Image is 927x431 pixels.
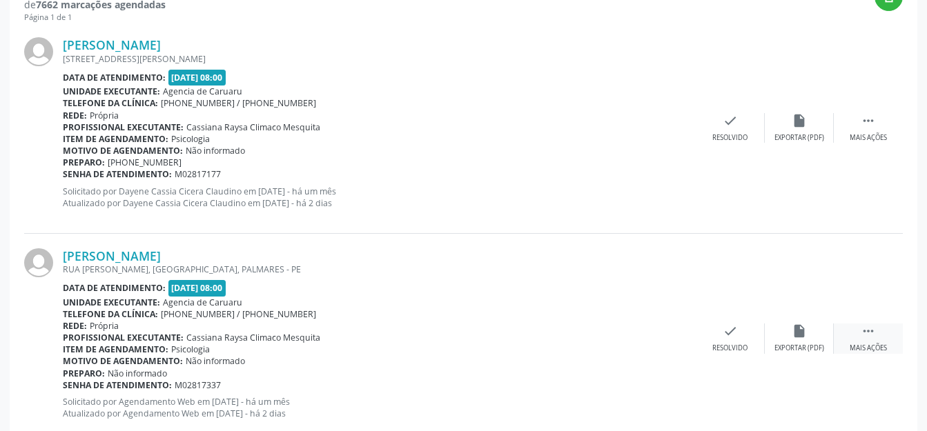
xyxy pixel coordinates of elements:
span: M02817177 [175,168,221,180]
b: Item de agendamento: [63,343,168,355]
b: Preparo: [63,368,105,379]
span: [PHONE_NUMBER] [108,157,182,168]
b: Motivo de agendamento: [63,355,183,367]
span: Cassiana Raysa Climaco Mesquita [186,332,320,343]
img: img [24,37,53,66]
span: Agencia de Caruaru [163,297,242,308]
div: Página 1 de 1 [24,12,166,23]
b: Data de atendimento: [63,282,166,294]
div: Exportar (PDF) [774,133,824,143]
span: Psicologia [171,343,210,355]
i: check [723,323,738,339]
span: Cassiana Raysa Climaco Mesquita [186,121,320,133]
b: Unidade executante: [63,86,160,97]
b: Senha de atendimento: [63,168,172,180]
i: check [723,113,738,128]
span: Própria [90,320,119,332]
span: Não informado [186,145,245,157]
b: Telefone da clínica: [63,308,158,320]
div: Resolvido [712,343,748,353]
b: Unidade executante: [63,297,160,308]
span: Não informado [108,368,167,379]
b: Rede: [63,110,87,121]
div: Mais ações [850,133,887,143]
span: M02817337 [175,379,221,391]
b: Profissional executante: [63,332,184,343]
b: Motivo de agendamento: [63,145,183,157]
img: img [24,248,53,277]
div: RUA [PERSON_NAME], [GEOGRAPHIC_DATA], PALMARES - PE [63,263,696,275]
span: Agencia de Caruaru [163,86,242,97]
span: Própria [90,110,119,121]
div: Resolvido [712,133,748,143]
i: insert_drive_file [792,323,807,339]
p: Solicitado por Agendamento Web em [DATE] - há um mês Atualizado por Agendamento Web em [DATE] - h... [63,396,696,419]
b: Profissional executante: [63,121,184,133]
i: insert_drive_file [792,113,807,128]
b: Preparo: [63,157,105,168]
div: Mais ações [850,343,887,353]
span: [PHONE_NUMBER] / [PHONE_NUMBER] [161,308,316,320]
span: Psicologia [171,133,210,145]
b: Telefone da clínica: [63,97,158,109]
span: [PHONE_NUMBER] / [PHONE_NUMBER] [161,97,316,109]
div: Exportar (PDF) [774,343,824,353]
b: Item de agendamento: [63,133,168,145]
b: Data de atendimento: [63,72,166,83]
b: Rede: [63,320,87,332]
div: [STREET_ADDRESS][PERSON_NAME] [63,53,696,65]
i:  [861,113,876,128]
span: Não informado [186,355,245,367]
span: [DATE] 08:00 [168,70,226,86]
a: [PERSON_NAME] [63,248,161,263]
b: Senha de atendimento: [63,379,172,391]
span: [DATE] 08:00 [168,280,226,296]
i:  [861,323,876,339]
a: [PERSON_NAME] [63,37,161,52]
p: Solicitado por Dayene Cassia Cicera Claudino em [DATE] - há um mês Atualizado por Dayene Cassia C... [63,186,696,209]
